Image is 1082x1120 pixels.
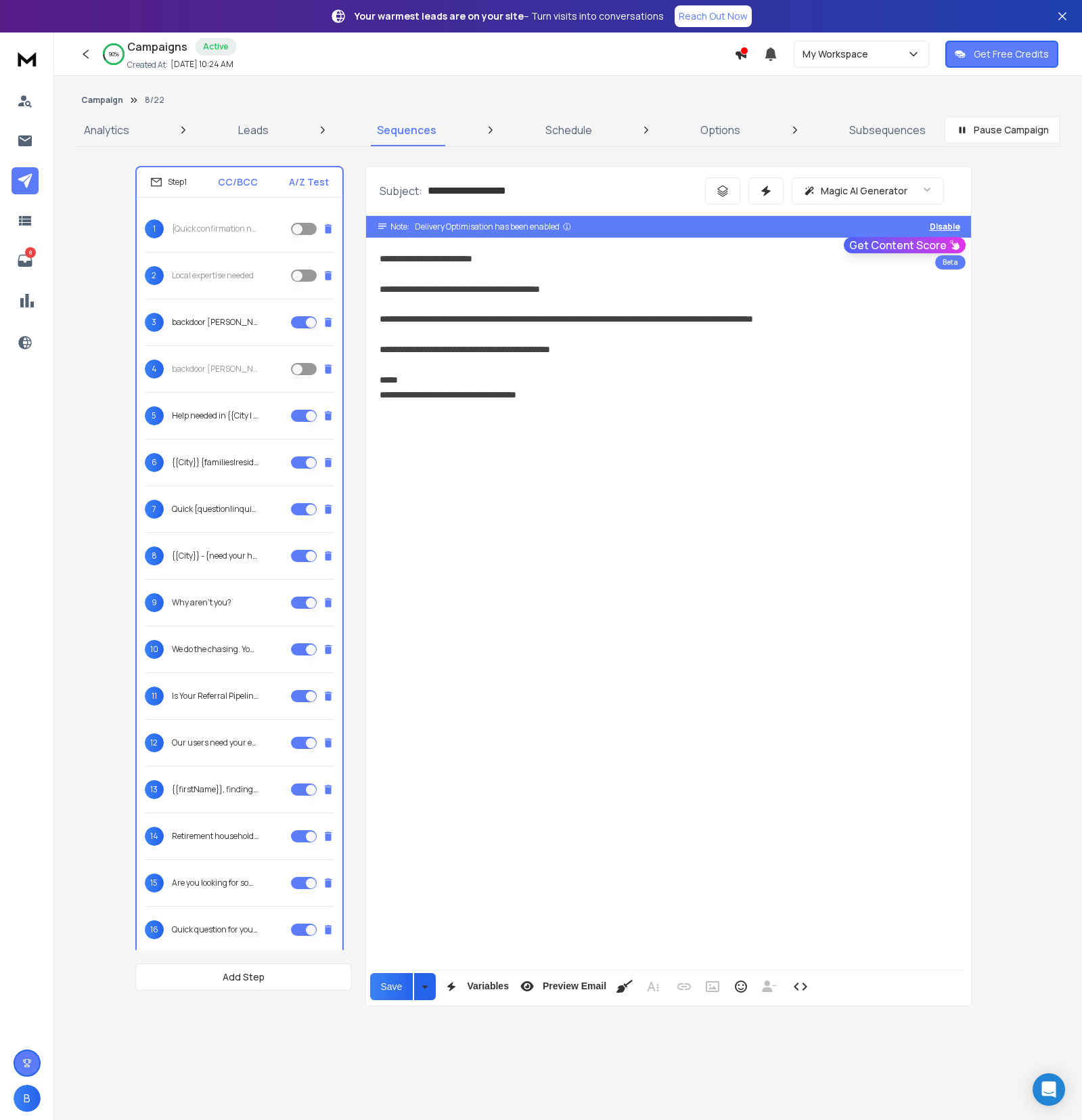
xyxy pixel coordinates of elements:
[675,5,752,27] a: Reach Out Now
[172,317,258,328] p: backdoor [PERSON_NAME]?
[145,874,164,892] span: 15
[612,973,637,1000] button: Clean HTML
[172,597,231,608] p: Why aren't you?
[145,360,164,379] span: 4
[289,175,329,189] p: A/Z Test
[640,973,666,1000] button: More Text
[172,410,258,421] p: Help needed in {{City | your area | the region}}
[438,973,512,1000] button: Variables
[109,50,119,58] p: 90 %
[145,313,164,332] span: 3
[172,504,258,515] p: Quick {question|inquiry} - {{City}} clients
[25,247,36,258] p: 8
[145,687,164,706] span: 11
[76,114,137,146] a: Analytics
[844,237,966,253] button: Get Content Score
[172,364,258,374] p: backdoor [PERSON_NAME] help?
[390,221,409,232] span: Note:
[238,122,269,138] p: Leads
[514,973,609,1000] button: Preview Email
[145,219,164,238] span: 1
[127,39,187,55] h1: Campaigns
[14,46,41,71] img: logo
[172,924,258,935] p: Quick question for you…
[355,9,524,22] strong: Your warmest leads are on your site
[788,973,813,1000] button: Code View
[679,9,748,23] p: Reach Out Now
[196,38,236,56] div: Active
[145,733,164,752] span: 12
[172,270,254,281] p: Local expertise needed
[757,973,782,1000] button: Insert Unsubscribe Link
[935,255,966,270] div: Beta
[700,122,740,138] p: Options
[945,41,1058,68] button: Get Free Credits
[930,221,960,232] button: Disable
[135,166,344,1036] li: Step1CC/BCCA/Z Test1{Quick confirmation needed|Need a quick confirmation|Quick check-in needed|Qu...
[945,116,1060,144] button: Pause Campaign
[145,546,164,565] span: 8
[974,47,1049,61] p: Get Free Credits
[700,973,725,1000] button: Insert Image (⌘P)
[172,737,258,748] p: Our users need your expertise
[230,114,277,146] a: Leads
[172,784,258,795] p: {{firstName}}, finding quality prospects tough lately?
[145,593,164,612] span: 9
[370,973,413,1000] button: Save
[415,221,572,232] div: Delivery Optimisation has been enabled
[172,878,258,888] p: Are you looking for something like this?
[821,184,907,198] p: Magic AI Generator
[150,176,187,188] div: Step 1
[369,114,445,146] a: Sequences
[145,95,164,106] p: 8/22
[728,973,754,1000] button: Emoticons
[377,122,436,138] p: Sequences
[355,9,664,23] p: – Turn visits into conversations
[145,780,164,799] span: 13
[172,223,258,234] p: {Quick confirmation needed|Need a quick confirmation|Quick check-in needed|Quick confirmation req...
[792,177,944,204] button: Magic AI Generator
[692,114,748,146] a: Options
[1033,1073,1065,1106] div: Open Intercom Messenger
[671,973,697,1000] button: Insert Link (⌘K)
[145,827,164,846] span: 14
[841,114,934,146] a: Subsequences
[849,122,926,138] p: Subsequences
[12,247,39,274] a: 8
[145,266,164,285] span: 2
[135,964,352,991] button: Add Step
[81,95,123,106] button: Campaign
[540,981,609,992] span: Preview Email
[545,122,592,138] p: Schedule
[84,122,129,138] p: Analytics
[172,457,258,468] p: {{City}} {families|residents|households} that need {help|assistance}
[145,500,164,519] span: 7
[380,183,422,199] p: Subject:
[172,551,258,561] p: {{City}} - {need your help|seeking expertise|assistance needed}
[14,1085,41,1112] button: B
[537,114,600,146] a: Schedule
[172,644,258,655] p: We do the chasing. You do the closing.
[171,59,233,70] p: [DATE] 10:24 AM
[145,453,164,472] span: 6
[464,981,512,992] span: Variables
[145,920,164,939] span: 16
[172,691,258,702] p: Is Your Referral Pipeline Still Strong?
[172,831,258,842] p: Retirement household help?
[127,60,168,70] p: Created At:
[803,47,874,61] p: My Workspace
[145,640,164,659] span: 10
[218,175,258,189] p: CC/BCC
[145,406,164,425] span: 5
